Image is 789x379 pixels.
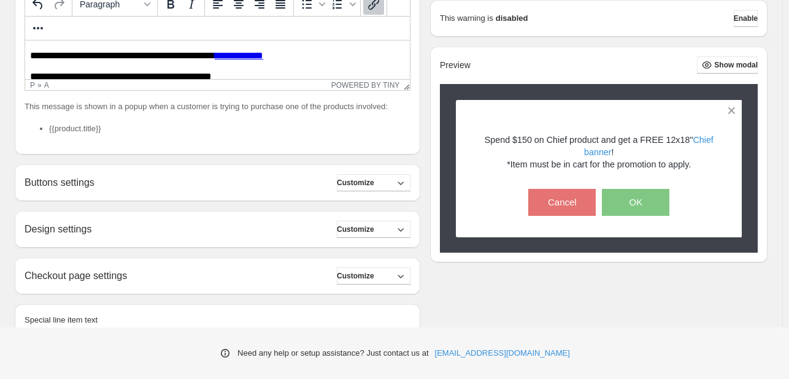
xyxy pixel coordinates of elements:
[30,81,35,90] div: p
[697,56,758,74] button: Show modal
[337,267,410,285] button: Customize
[331,81,400,90] a: Powered by Tiny
[25,270,127,281] h2: Checkout page settings
[440,60,471,71] h2: Preview
[25,101,410,113] p: This message is shown in a popup when a customer is trying to purchase one of the products involved:
[399,80,410,90] div: Resize
[496,12,528,25] strong: disabled
[337,178,374,188] span: Customize
[435,347,570,359] a: [EMAIL_ADDRESS][DOMAIN_NAME]
[337,271,374,281] span: Customize
[714,60,758,70] span: Show modal
[37,81,42,90] div: »
[49,123,410,135] li: {{product.title}}
[440,12,493,25] p: This warning is
[25,40,410,79] iframe: Rich Text Area
[25,223,91,235] h2: Design settings
[25,315,98,324] span: Special line item text
[734,10,758,27] button: Enable
[602,189,669,216] button: OK
[44,81,49,90] div: a
[477,134,721,158] p: Spend $150 on Chief product and get a FREE 12x18" !
[28,18,48,39] button: More...
[337,224,374,234] span: Customize
[584,135,714,157] a: Chief banner
[734,13,758,23] span: Enable
[477,158,721,170] p: *Item must be in cart for the promotion to apply.
[337,174,410,191] button: Customize
[25,177,94,188] h2: Buttons settings
[528,189,596,216] button: Cancel
[337,221,410,238] button: Customize
[5,10,380,42] body: Rich Text Area. Press ALT-0 for help.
